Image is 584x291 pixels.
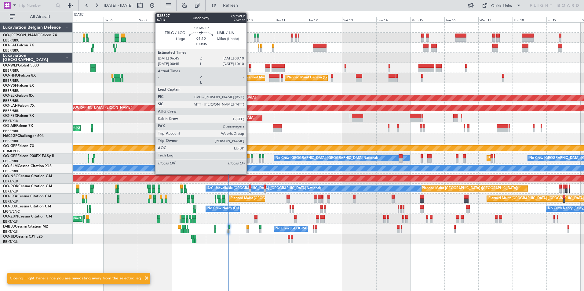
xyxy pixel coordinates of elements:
[3,109,20,113] a: EBBR/BRU
[3,209,20,214] a: LFSN/ENC
[74,12,84,17] div: [DATE]
[3,129,20,133] a: EBBR/BRU
[3,215,52,218] a: OO-ZUNCessna Citation CJ4
[3,185,52,188] a: OO-ROKCessna Citation CJ4
[3,74,36,77] a: OO-HHOFalcon 8X
[3,154,17,158] span: OO-GPE
[3,34,57,37] a: OO-[PERSON_NAME]Falcon 7X
[3,139,20,143] a: EBBR/BRU
[3,34,40,37] span: OO-[PERSON_NAME]
[3,114,34,118] a: OO-FSXFalcon 7X
[3,225,48,228] a: D-IBLUCessna Citation M2
[3,199,18,204] a: EBKT/KJK
[3,94,34,98] a: OO-ELKFalcon 8X
[3,104,18,108] span: OO-LAH
[3,88,20,93] a: EBBR/BRU
[3,174,52,178] a: OO-NSGCessna Citation CJ4
[342,17,376,22] div: Sat 13
[209,1,245,10] button: Refresh
[69,17,104,22] div: Fri 5
[183,113,254,123] div: Planned Maint Kortrijk-[GEOGRAPHIC_DATA]
[478,17,513,22] div: Wed 17
[16,15,64,19] span: All Aircraft
[207,184,321,193] div: A/C Unavailable [GEOGRAPHIC_DATA] ([GEOGRAPHIC_DATA] National)
[513,17,547,22] div: Thu 18
[276,154,378,163] div: No Crew [GEOGRAPHIC_DATA] ([GEOGRAPHIC_DATA] National)
[3,68,20,73] a: EBBR/BRU
[3,84,34,88] a: OO-VSFFalcon 8X
[172,17,206,22] div: Mon 8
[3,174,18,178] span: OO-NSG
[3,99,20,103] a: EBBR/BRU
[3,78,20,83] a: EBBR/BRU
[138,17,172,22] div: Sun 7
[287,73,337,82] div: Planned Maint Geneva (Cointrin)
[3,219,18,224] a: EBKT/KJK
[3,149,21,153] a: UUMO/OSF
[274,17,308,22] div: Thu 11
[410,17,444,22] div: Mon 15
[183,154,294,163] div: Planned Maint [GEOGRAPHIC_DATA] ([GEOGRAPHIC_DATA] National)
[491,3,512,9] div: Quick Links
[3,124,16,128] span: OO-AIE
[3,159,20,163] a: EBBR/BRU
[104,17,138,22] div: Sat 6
[3,74,19,77] span: OO-HHO
[218,3,243,8] span: Refresh
[3,64,18,67] span: OO-WLP
[3,239,18,244] a: EBKT/KJK
[3,164,18,168] span: OO-SLM
[3,205,51,208] a: OO-LUXCessna Citation CJ4
[3,124,33,128] a: OO-AIEFalcon 7X
[3,144,34,148] a: OO-GPPFalcon 7X
[184,93,256,102] div: Planned Maint Kortrijk-[GEOGRAPHIC_DATA]
[240,17,274,22] div: Wed 10
[10,275,141,282] div: Closing Flight Panel since you are navigating away from the selected leg
[444,17,479,22] div: Tue 16
[3,104,35,108] a: OO-LAHFalcon 7X
[3,185,18,188] span: OO-ROK
[7,12,66,22] button: All Aircraft
[3,195,17,198] span: OO-LXA
[3,179,18,184] a: EBKT/KJK
[3,144,17,148] span: OO-GPP
[3,229,18,234] a: EBKT/KJK
[3,235,43,239] a: OO-JIDCessna CJ1 525
[3,215,18,218] span: OO-ZUN
[3,189,18,194] a: EBKT/KJK
[546,17,581,22] div: Fri 19
[308,17,342,22] div: Fri 12
[3,225,15,228] span: D-IBLU
[376,17,411,22] div: Sun 14
[3,134,44,138] a: N604GFChallenger 604
[231,194,341,203] div: Planned Maint [GEOGRAPHIC_DATA] ([GEOGRAPHIC_DATA] National)
[3,44,17,47] span: OO-FAE
[219,63,251,72] div: Planned Maint Liege
[3,119,18,123] a: EBKT/KJK
[3,154,54,158] a: OO-GPEFalcon 900EX EASy II
[3,38,20,43] a: EBBR/BRU
[276,224,378,233] div: No Crew [GEOGRAPHIC_DATA] ([GEOGRAPHIC_DATA] National)
[3,94,17,98] span: OO-ELK
[3,235,16,239] span: OO-JID
[3,114,17,118] span: OO-FSX
[3,134,17,138] span: N604GF
[3,48,20,53] a: EBBR/BRU
[19,1,54,10] input: Trip Number
[3,205,17,208] span: OO-LUX
[241,73,324,82] div: Unplanned Maint [US_STATE] ([GEOGRAPHIC_DATA])
[104,3,133,8] span: [DATE] - [DATE]
[3,164,52,168] a: OO-SLMCessna Citation XLS
[3,84,17,88] span: OO-VSF
[422,184,518,193] div: Planned Maint [GEOGRAPHIC_DATA] ([GEOGRAPHIC_DATA])
[3,169,20,174] a: EBBR/BRU
[3,64,39,67] a: OO-WLPGlobal 5500
[206,17,240,22] div: Tue 9
[3,195,51,198] a: OO-LXACessna Citation CJ4
[479,1,524,10] button: Quick Links
[207,204,244,213] div: No Crew Nancy (Essey)
[3,44,34,47] a: OO-FAEFalcon 7X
